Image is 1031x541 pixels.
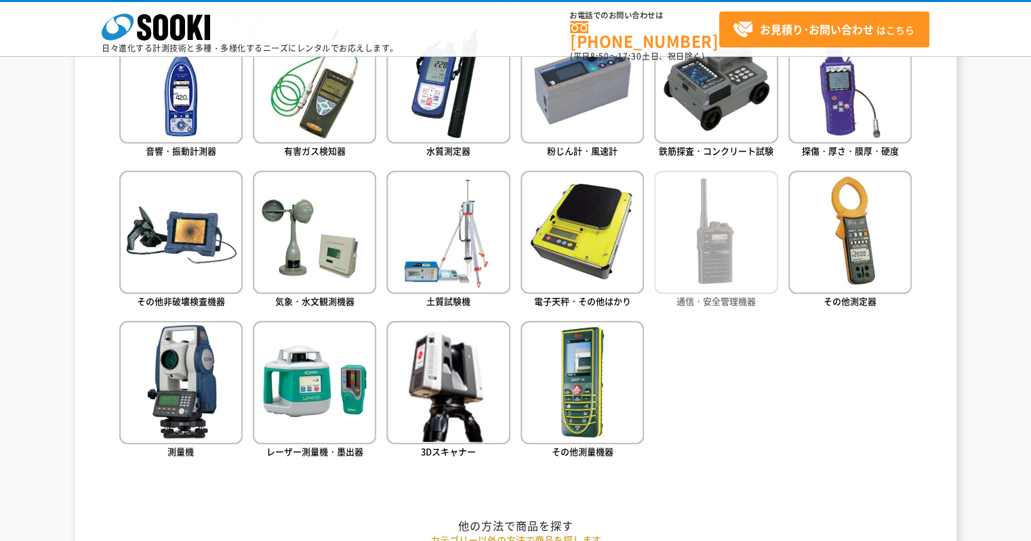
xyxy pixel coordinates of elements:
span: 17:30 [618,50,642,62]
a: 水質測定器 [386,20,510,160]
a: 3Dスキャナー [386,321,510,461]
span: 鉄筋探査・コンクリート試験 [659,144,773,157]
a: 探傷・厚さ・膜厚・硬度 [788,20,912,160]
img: 粉じん計・風速計 [521,20,644,143]
p: 日々進化する計測技術と多種・多様化するニーズにレンタルでお応えします。 [102,44,399,52]
a: 測量機 [119,321,243,461]
a: お見積り･お問い合わせはこちら [719,12,929,47]
img: 音響・振動計測器 [119,20,243,143]
span: その他測量機器 [552,445,613,458]
a: 土質試験機 [386,171,510,311]
span: お電話でのお問い合わせは [570,12,719,20]
a: 有害ガス検知器 [253,20,376,160]
span: 通信・安全管理機器 [676,295,756,307]
a: その他測定器 [788,171,912,311]
strong: お見積り･お問い合わせ [760,21,874,37]
span: 電子天秤・その他はかり [534,295,631,307]
a: 音響・振動計測器 [119,20,243,160]
span: 3Dスキャナー [421,445,476,458]
img: 電子天秤・その他はかり [521,171,644,294]
span: レーザー測量機・墨出器 [266,445,363,458]
img: 土質試験機 [386,171,510,294]
a: 電子天秤・その他はかり [521,171,644,311]
span: 8:50 [590,50,609,62]
img: その他測量機器 [521,321,644,444]
a: その他非破壊検査機器 [119,171,243,311]
a: 気象・水文観測機器 [253,171,376,311]
span: 探傷・厚さ・膜厚・硬度 [802,144,899,157]
img: 鉄筋探査・コンクリート試験 [654,20,777,143]
span: 測量機 [167,445,194,458]
img: その他非破壊検査機器 [119,171,243,294]
a: 鉄筋探査・コンクリート試験 [654,20,777,160]
span: 土質試験機 [426,295,470,307]
img: その他測定器 [788,171,912,294]
span: 粉じん計・風速計 [547,144,618,157]
img: レーザー測量機・墨出器 [253,321,376,444]
span: 水質測定器 [426,144,470,157]
img: 水質測定器 [386,20,510,143]
span: 有害ガス検知器 [284,144,346,157]
h2: 他の方法で商品を探す [119,519,912,533]
span: その他非破壊検査機器 [137,295,225,307]
span: 気象・水文観測機器 [275,295,355,307]
a: レーザー測量機・墨出器 [253,321,376,461]
span: はこちら [733,20,914,40]
a: その他測量機器 [521,321,644,461]
img: 測量機 [119,321,243,444]
span: 音響・振動計測器 [146,144,216,157]
span: その他測定器 [824,295,876,307]
img: 有害ガス検知器 [253,20,376,143]
img: 通信・安全管理機器 [654,171,777,294]
img: 気象・水文観測機器 [253,171,376,294]
img: 探傷・厚さ・膜厚・硬度 [788,20,912,143]
a: 通信・安全管理機器 [654,171,777,311]
span: (平日 ～ 土日、祝日除く) [570,50,704,62]
a: 粉じん計・風速計 [521,20,644,160]
a: [PHONE_NUMBER] [570,21,719,49]
img: 3Dスキャナー [386,321,510,444]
